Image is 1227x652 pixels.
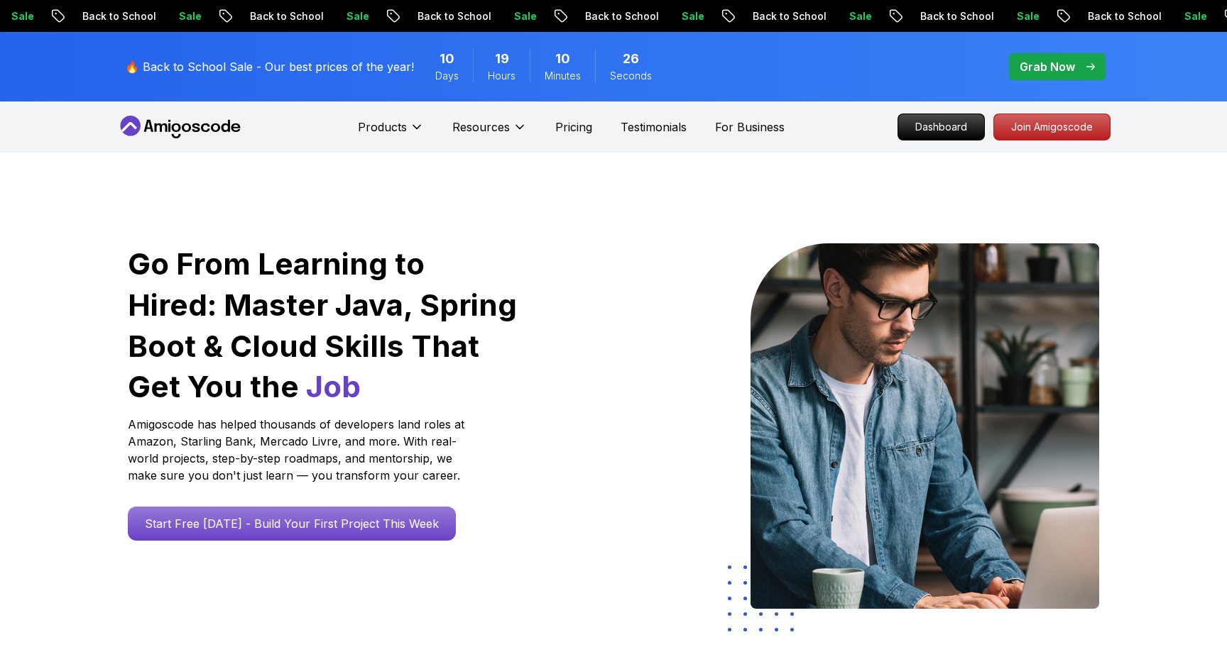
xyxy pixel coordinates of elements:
p: Back to School [21,9,117,23]
a: Testimonials [621,118,687,136]
p: Amigoscode has helped thousands of developers land roles at Amazon, Starling Bank, Mercado Livre,... [128,416,469,484]
p: Back to School [523,9,620,23]
h1: Go From Learning to Hired: Master Java, Spring Boot & Cloud Skills That Get You the [128,243,519,407]
p: Join Amigoscode [994,114,1110,140]
a: For Business [715,118,785,136]
p: Sale [787,9,833,23]
p: Resources [452,118,510,136]
p: Sale [1123,9,1168,23]
p: Dashboard [898,114,984,140]
p: Sale [285,9,330,23]
span: 19 Hours [495,49,509,69]
img: hero [751,243,1099,609]
p: 🔥 Back to School Sale - Our best prices of the year! [125,58,414,75]
p: Back to School [356,9,452,23]
p: Back to School [188,9,285,23]
p: Back to School [691,9,787,23]
p: Sale [117,9,163,23]
p: Sale [955,9,1000,23]
a: Pricing [555,118,592,136]
span: 10 Days [440,49,454,69]
p: Back to School [858,9,955,23]
p: Back to School [1026,9,1123,23]
p: Products [358,118,407,136]
a: Start Free [DATE] - Build Your First Project This Week [128,507,456,541]
span: Seconds [610,69,652,83]
button: Products [358,118,424,147]
span: 26 Seconds [623,49,639,69]
span: Days [435,69,459,83]
a: Dashboard [898,114,985,140]
span: Job [306,368,361,404]
span: Minutes [545,69,581,83]
span: Hours [488,69,516,83]
a: Join Amigoscode [993,114,1111,140]
p: Sale [620,9,665,23]
p: Grab Now [1020,58,1075,75]
button: Resources [452,118,527,147]
span: 10 Minutes [555,49,570,69]
p: Sale [452,9,498,23]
